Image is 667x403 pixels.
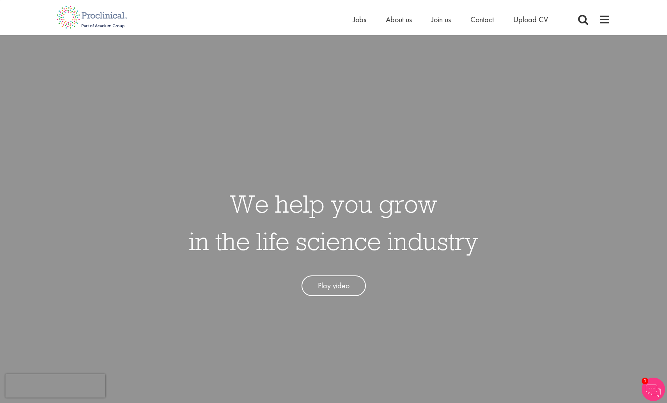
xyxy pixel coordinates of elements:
[513,14,548,25] a: Upload CV
[642,378,648,384] span: 1
[470,14,494,25] a: Contact
[189,185,478,260] h1: We help you grow in the life science industry
[386,14,412,25] a: About us
[642,378,665,401] img: Chatbot
[353,14,366,25] a: Jobs
[302,275,366,296] a: Play video
[431,14,451,25] a: Join us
